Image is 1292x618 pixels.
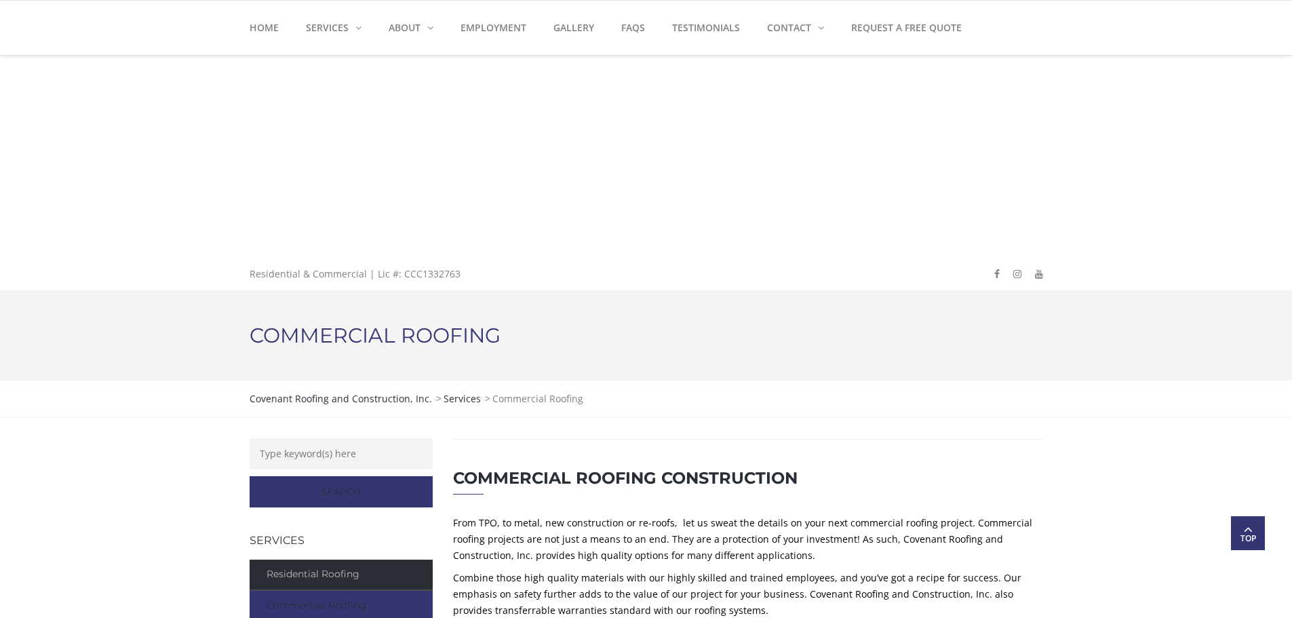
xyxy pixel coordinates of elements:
[621,21,645,34] strong: FAQs
[444,392,481,405] span: Services
[851,21,962,34] strong: Request a Free Quote
[453,469,1043,487] h2: Commercial Roofing Construction
[250,392,432,405] span: Covenant Roofing and Construction, Inc.
[250,476,433,507] input: Search
[553,21,594,34] strong: Gallery
[306,21,349,34] strong: Services
[444,392,483,405] a: Services
[375,1,447,55] a: About
[250,392,434,405] a: Covenant Roofing and Construction, Inc.
[838,1,975,55] a: Request a Free Quote
[250,1,292,55] a: Home
[250,438,433,469] input: Type keyword(s) here
[389,21,420,34] strong: About
[492,392,583,405] span: Commercial Roofing
[453,515,1043,563] p: From TPO, to metal, new construction or re-roofs, let us sweat the details on your next commercia...
[250,258,461,290] div: Residential & Commercial | Lic #: CCC1332763
[250,311,1043,360] h1: Commercial Roofing
[1231,532,1265,545] span: Top
[672,21,740,34] strong: Testimonials
[453,570,1043,618] p: Combine those high quality materials with our highly skilled and trained employees, and you’ve go...
[753,1,838,55] a: Contact
[461,21,526,34] strong: Employment
[250,21,279,34] strong: Home
[292,1,375,55] a: Services
[250,560,433,591] a: Residential Roofing
[659,1,753,55] a: Testimonials
[767,21,811,34] strong: Contact
[447,1,540,55] a: Employment
[1231,516,1265,550] a: Top
[540,1,608,55] a: Gallery
[250,535,433,547] h2: SERVICES
[250,391,1043,407] div: > >
[608,1,659,55] a: FAQs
